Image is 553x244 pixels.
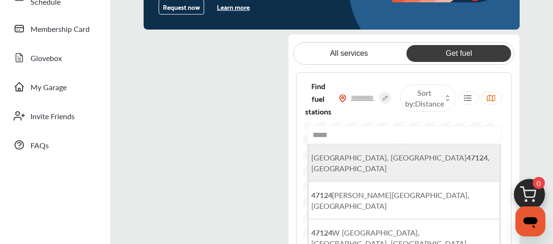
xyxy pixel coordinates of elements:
a: Glovebox [8,46,101,70]
span: [GEOGRAPHIC_DATA], [GEOGRAPHIC_DATA] , [GEOGRAPHIC_DATA] [311,152,490,174]
img: cart_icon.3d0951e8.svg [507,175,552,220]
span: Membership Card [31,23,96,34]
img: location_vector_orange.38f05af8.svg [339,94,346,102]
span: Sort by : [405,87,444,109]
span: FAQs [31,140,96,151]
span: My Garage [31,82,96,92]
span: Invite Friends [31,111,96,122]
a: Get fuel [407,45,511,62]
span: Glovebox [31,53,96,63]
b: 47124 [311,190,332,200]
canvas: Map [303,122,493,244]
span: Find fuel stations [305,79,331,117]
a: All services [297,45,401,62]
a: Membership Card [8,16,101,41]
b: 47124 [311,227,332,238]
b: 47124 [467,152,488,163]
a: FAQs [8,133,101,157]
iframe: Button to launch messaging window [515,206,545,236]
span: 0 [533,177,545,189]
span: [PERSON_NAME][GEOGRAPHIC_DATA], [GEOGRAPHIC_DATA] [311,190,470,211]
a: My Garage [8,75,101,99]
span: Distance [415,98,444,109]
a: Invite Friends [8,104,101,128]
